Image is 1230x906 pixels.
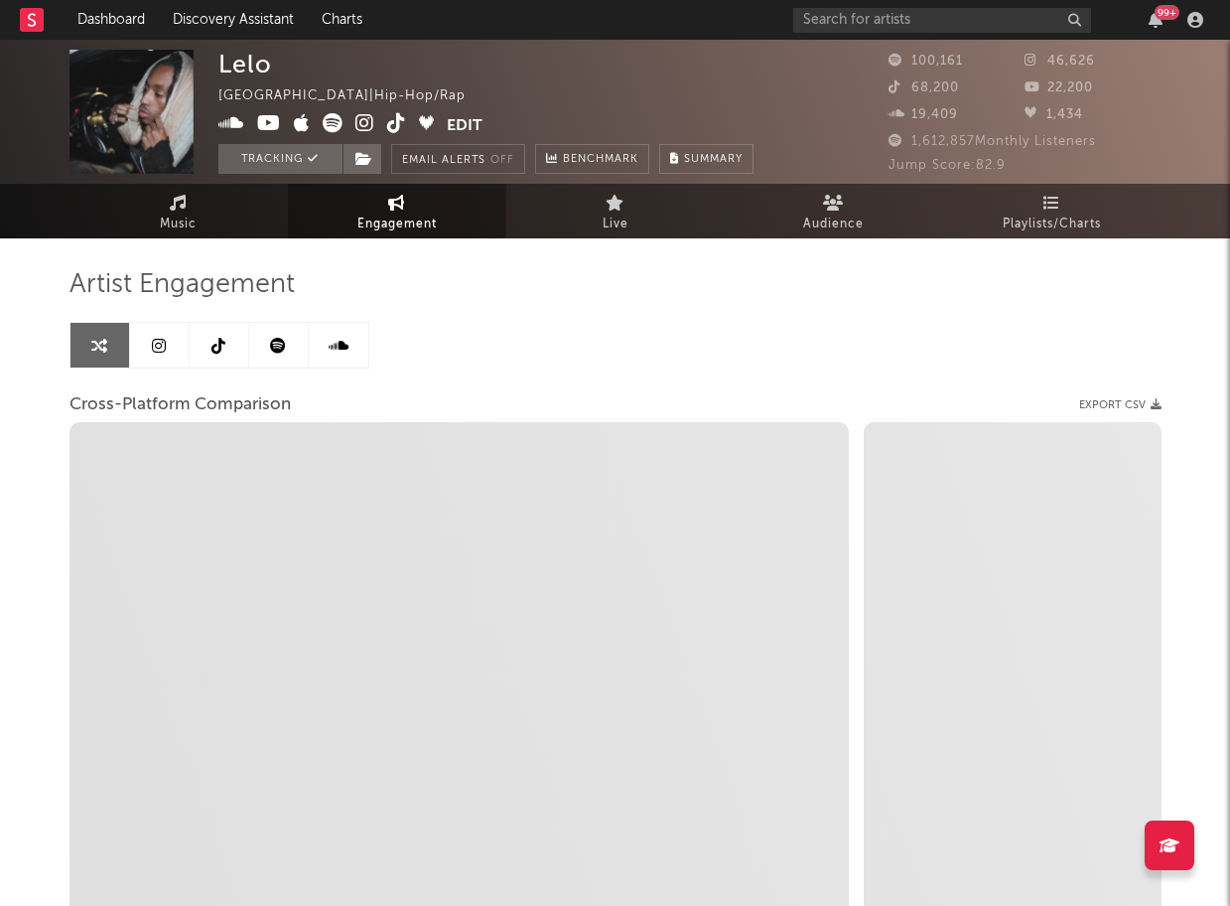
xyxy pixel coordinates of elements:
span: Live [603,213,628,236]
a: Music [69,184,288,238]
span: 19,409 [888,108,958,121]
span: 68,200 [888,81,959,94]
button: Export CSV [1079,399,1162,411]
span: Playlists/Charts [1003,213,1101,236]
input: Search for artists [793,8,1091,33]
button: Edit [447,113,482,138]
a: Live [506,184,725,238]
a: Benchmark [535,144,649,174]
em: Off [490,155,514,166]
a: Audience [725,184,943,238]
div: [GEOGRAPHIC_DATA] | Hip-Hop/Rap [218,84,488,108]
span: 22,200 [1025,81,1093,94]
button: 99+ [1149,12,1162,28]
span: Jump Score: 82.9 [888,159,1006,172]
span: Music [160,213,197,236]
span: 1,612,857 Monthly Listeners [888,135,1096,148]
a: Engagement [288,184,506,238]
span: 1,434 [1025,108,1083,121]
span: Audience [803,213,864,236]
span: 46,626 [1025,55,1095,68]
div: Lelo [218,50,272,78]
div: 99 + [1155,5,1179,20]
span: Engagement [357,213,437,236]
button: Tracking [218,144,342,174]
span: Artist Engagement [69,273,295,297]
span: Benchmark [563,148,638,172]
span: Cross-Platform Comparison [69,393,291,417]
a: Playlists/Charts [943,184,1162,238]
button: Summary [659,144,753,174]
button: Email AlertsOff [391,144,525,174]
span: 100,161 [888,55,963,68]
span: Summary [684,154,743,165]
